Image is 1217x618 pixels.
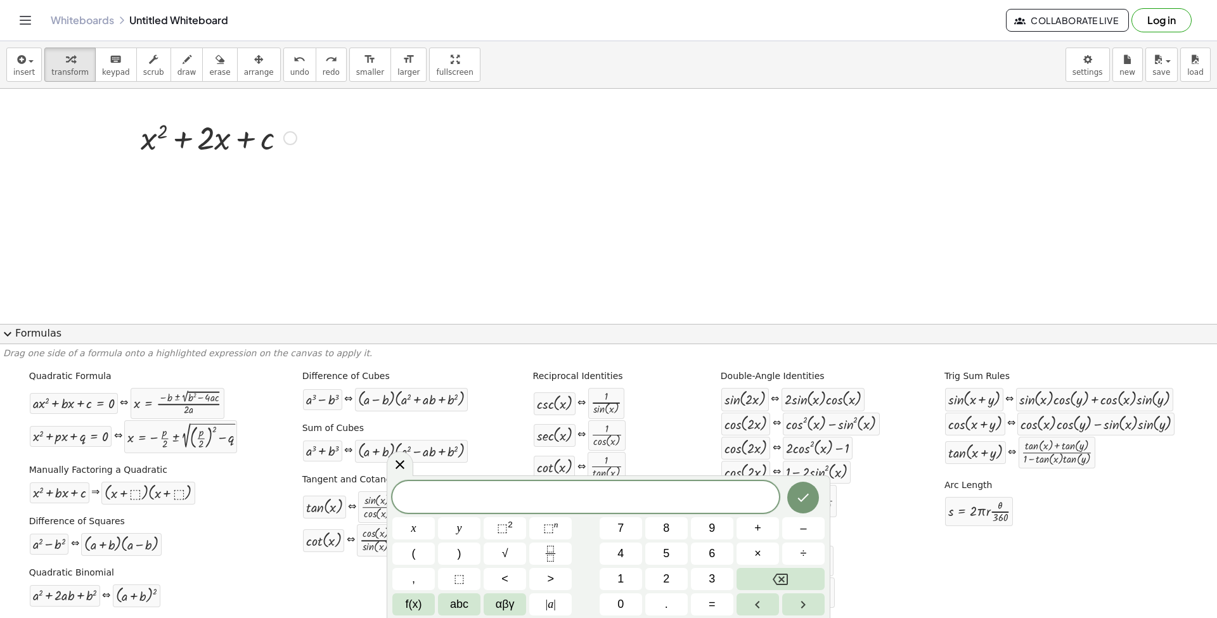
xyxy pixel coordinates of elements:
span: 6 [709,545,715,562]
span: < [501,570,508,588]
label: Tangent and Cotangent [302,473,406,486]
button: 5 [645,543,688,565]
span: insert [13,68,35,77]
div: ⇔ [1005,392,1014,407]
span: draw [177,68,196,77]
div: ⇔ [577,460,586,475]
div: ⇔ [348,500,356,515]
span: = [709,596,716,613]
button: Times [737,543,779,565]
button: Plus [737,517,779,539]
button: transform [44,48,96,82]
div: ⇒ [91,486,100,500]
button: save [1145,48,1178,82]
span: ⬚ [454,570,465,588]
button: 3 [691,568,733,590]
button: arrange [237,48,281,82]
span: , [412,570,415,588]
span: | [546,598,548,610]
span: ) [458,545,461,562]
span: ( [412,545,416,562]
button: 0 [600,593,642,615]
span: – [800,520,806,537]
button: ) [438,543,480,565]
button: Placeholder [438,568,480,590]
span: transform [51,68,89,77]
div: ⇔ [71,537,79,551]
button: Square root [484,543,526,565]
div: ⇔ [102,589,110,603]
label: Manually Factoring a Quadratic [29,464,167,477]
button: 9 [691,517,733,539]
span: smaller [356,68,384,77]
button: new [1112,48,1143,82]
i: format_size [402,52,415,67]
button: keyboardkeypad [95,48,137,82]
span: a [546,596,556,613]
span: keypad [102,68,130,77]
span: fullscreen [436,68,473,77]
button: Greek alphabet [484,593,526,615]
button: Absolute value [529,593,572,615]
span: abc [450,596,468,613]
span: Collaborate Live [1017,15,1118,26]
label: Difference of Squares [29,515,125,528]
sup: 2 [508,520,513,529]
button: fullscreen [429,48,480,82]
div: ⇔ [1007,416,1015,431]
button: scrub [136,48,171,82]
div: ⇔ [771,392,779,407]
span: arrange [244,68,274,77]
span: 1 [617,570,624,588]
label: Trig Sum Rules [944,370,1010,383]
a: Whiteboards [51,14,114,27]
div: ⇔ [347,533,355,548]
button: 2 [645,568,688,590]
span: load [1187,68,1204,77]
span: ⬚ [543,522,554,534]
button: 6 [691,543,733,565]
div: ⇔ [577,396,586,411]
button: format_sizesmaller [349,48,391,82]
button: , [392,568,435,590]
button: Fraction [529,543,572,565]
button: Right arrow [782,593,825,615]
button: Divide [782,543,825,565]
button: x [392,517,435,539]
div: ⇔ [773,416,781,431]
span: settings [1072,68,1103,77]
span: 3 [709,570,715,588]
button: Left arrow [737,593,779,615]
span: 5 [663,545,669,562]
i: keyboard [110,52,122,67]
p: Drag one side of a formula onto a highlighted expression on the canvas to apply it. [3,347,1214,360]
button: . [645,593,688,615]
span: redo [323,68,340,77]
span: 8 [663,520,669,537]
button: Alphabet [438,593,480,615]
label: Arc Length [944,479,992,492]
button: 8 [645,517,688,539]
button: 1 [600,568,642,590]
span: √ [502,545,508,562]
label: Reciprocal Identities [533,370,623,383]
span: undo [290,68,309,77]
span: × [754,545,761,562]
button: Backspace [737,568,825,590]
span: save [1152,68,1170,77]
span: 7 [617,520,624,537]
button: Functions [392,593,435,615]
button: load [1180,48,1211,82]
button: 7 [600,517,642,539]
span: 0 [617,596,624,613]
div: ⇔ [773,465,781,480]
span: 4 [617,545,624,562]
span: 9 [709,520,715,537]
span: scrub [143,68,164,77]
span: x [411,520,416,537]
button: insert [6,48,42,82]
span: larger [397,68,420,77]
span: new [1119,68,1135,77]
span: | [553,598,556,610]
button: draw [171,48,203,82]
